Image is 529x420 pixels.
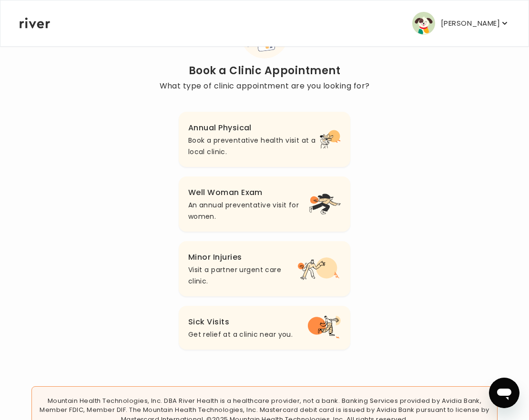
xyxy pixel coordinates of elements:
iframe: Button to launch messaging window [489,378,519,408]
h3: Minor Injuries [188,251,298,264]
h3: Well Woman Exam [188,186,309,199]
button: Well Woman ExamAn annual preventative visit for women. [179,176,351,232]
p: An annual preventative visit for women. [188,199,309,222]
p: Get relief at a clinic near you. [188,329,293,340]
img: user avatar [412,12,435,35]
h3: Annual Physical [188,121,320,135]
h3: Sick Visits [188,315,293,329]
button: Sick VisitsGet relief at a clinic near you. [179,306,351,350]
p: Visit a partner urgent care clinic. [188,264,298,287]
p: [PERSON_NAME] [441,17,500,30]
button: user avatar[PERSON_NAME] [412,12,509,35]
p: What type of clinic appointment are you looking for? [160,79,370,93]
button: Minor InjuriesVisit a partner urgent care clinic. [179,241,351,296]
h2: Book a Clinic Appointment [160,64,370,78]
p: Book a preventative health visit at a local clinic. [188,135,320,157]
button: Annual PhysicalBook a preventative health visit at a local clinic. [179,112,351,167]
